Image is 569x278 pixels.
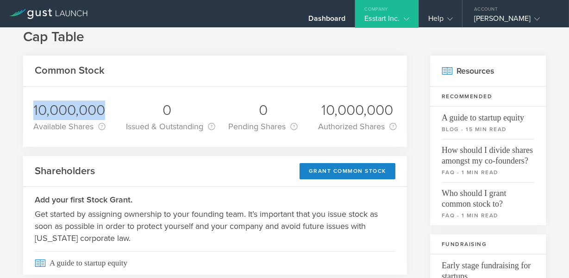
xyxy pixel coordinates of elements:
[428,14,453,28] div: Help
[442,139,534,166] span: How should I divide shares amongst my co-founders?
[228,120,298,133] div: Pending Shares
[318,120,397,133] div: Authorized Shares
[33,101,106,120] div: 10,000,000
[35,164,95,178] h2: Shareholders
[126,120,208,133] div: Issued & Outstanding
[442,107,534,123] span: A guide to startup equity
[126,101,208,120] div: 0
[430,234,546,254] h3: Fundraising
[474,14,553,28] div: [PERSON_NAME]
[430,139,546,182] a: How should I divide shares amongst my co-founders?faq - 1 min read
[523,234,569,278] iframe: Chat Widget
[33,120,106,133] div: Available Shares
[228,101,298,120] div: 0
[430,182,546,225] a: Who should I grant common stock to?faq - 1 min read
[442,182,534,209] span: Who should I grant common stock to?
[430,56,546,87] h2: Resources
[308,14,345,28] div: Dashboard
[318,101,397,120] div: 10,000,000
[442,168,534,177] small: faq - 1 min read
[35,194,395,206] h3: Add your first Stock Grant.
[442,211,534,220] small: faq - 1 min read
[430,107,546,139] a: A guide to startup equityblog - 15 min read
[23,251,407,275] a: A guide to startup equity
[35,64,105,77] h2: Common Stock
[300,163,395,179] div: Grant Common Stock
[430,87,546,107] h3: Recommended
[442,125,534,133] small: blog - 15 min read
[35,251,395,275] span: A guide to startup equity
[35,208,395,244] p: Get started by assigning ownership to your founding team. It’s important that you issue stock as ...
[23,28,546,46] h1: Cap Table
[364,14,409,28] div: Esstart Inc.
